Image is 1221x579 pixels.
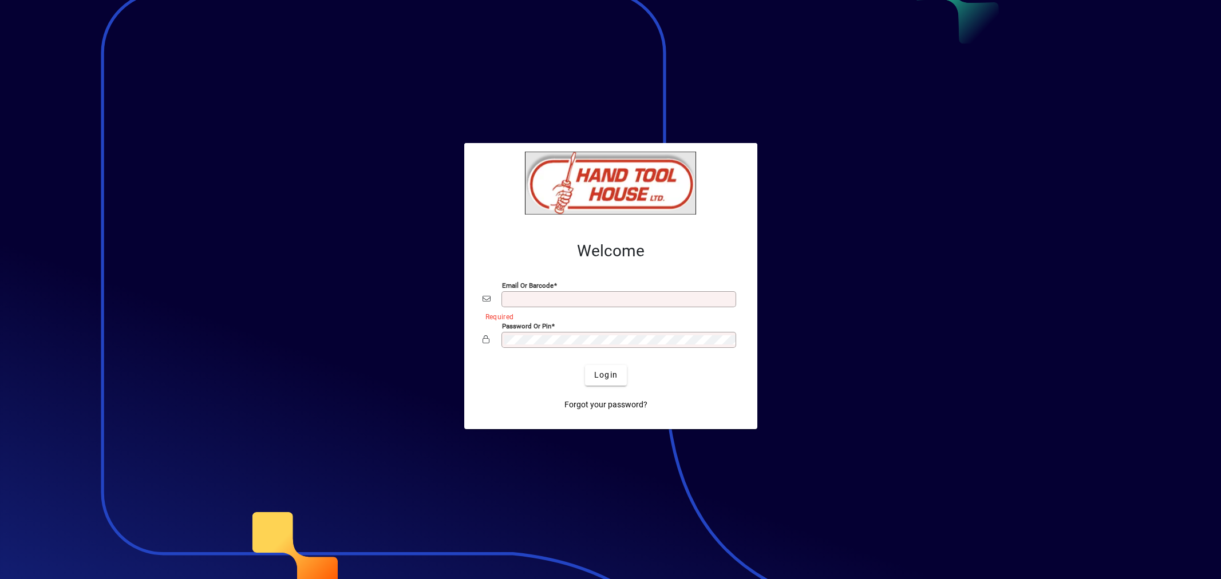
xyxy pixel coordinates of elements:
button: Login [585,365,627,386]
mat-error: Required [485,310,730,322]
span: Login [594,369,618,381]
mat-label: Password or Pin [502,322,551,330]
span: Forgot your password? [564,399,647,411]
h2: Welcome [483,241,739,261]
mat-label: Email or Barcode [502,281,554,289]
a: Forgot your password? [560,395,652,415]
